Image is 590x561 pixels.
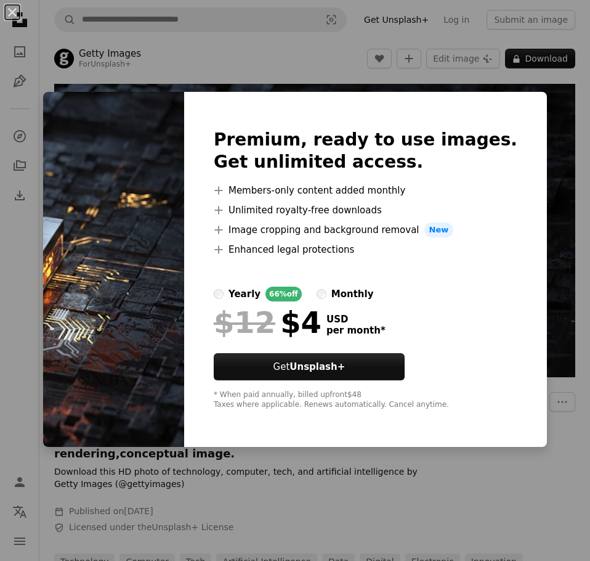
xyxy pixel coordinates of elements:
[214,353,405,380] button: GetUnsplash+
[214,129,517,173] h2: Premium, ready to use images. Get unlimited access.
[326,325,386,336] span: per month *
[228,287,261,301] div: yearly
[214,203,517,218] li: Unlimited royalty-free downloads
[214,306,275,338] span: $12
[317,289,326,299] input: monthly
[214,242,517,257] li: Enhanced legal protections
[265,287,302,301] div: 66% off
[214,306,321,338] div: $4
[424,223,454,237] span: New
[214,223,517,237] li: Image cropping and background removal
[214,183,517,198] li: Members-only content added monthly
[326,314,386,325] span: USD
[331,287,374,301] div: monthly
[289,361,345,372] strong: Unsplash+
[214,390,517,410] div: * When paid annually, billed upfront $48 Taxes where applicable. Renews automatically. Cancel any...
[43,92,184,447] img: premium_photo-1683121713210-97667d2e83c8
[214,289,224,299] input: yearly66%off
